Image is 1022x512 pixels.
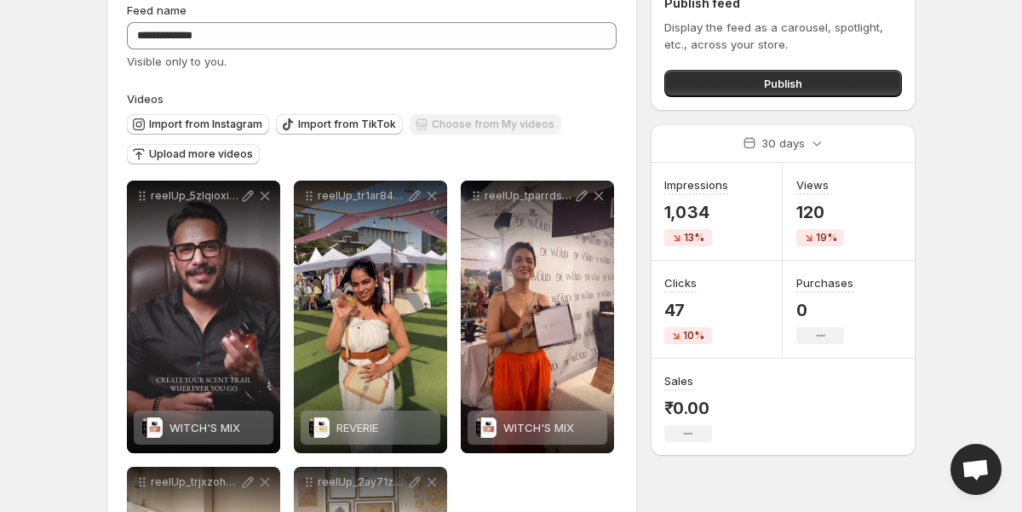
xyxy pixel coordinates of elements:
[796,300,853,320] p: 0
[149,147,253,161] span: Upload more videos
[318,475,406,489] p: reelUp_2ay71zx0sm31753523391720_original
[276,114,403,135] button: Import from TikTok
[664,300,712,320] p: 47
[664,202,728,222] p: 1,034
[309,417,330,438] img: REVERIE
[294,181,447,453] div: reelUp_tr1ar845kk1753523758451_originalREVERIEREVERIE
[461,181,614,453] div: reelUp_tparrdsjzpj1753523758451_originalWITCH'S MIXWITCH'S MIX
[664,372,693,389] h3: Sales
[664,70,902,97] button: Publish
[796,274,853,291] h3: Purchases
[127,92,164,106] span: Videos
[127,144,260,164] button: Upload more videos
[318,189,406,203] p: reelUp_tr1ar845kk1753523758451_original
[503,421,574,434] span: WITCH'S MIX
[127,3,187,17] span: Feed name
[127,114,269,135] button: Import from Instagram
[816,231,837,244] span: 19%
[149,118,262,131] span: Import from Instagram
[764,75,802,92] span: Publish
[664,274,697,291] h3: Clicks
[298,118,396,131] span: Import from TikTok
[664,176,728,193] h3: Impressions
[950,444,1002,495] div: Open chat
[151,475,239,489] p: reelUp_trjxzohd0ae1753523391720_original
[683,329,704,342] span: 10%
[485,189,573,203] p: reelUp_tparrdsjzpj1753523758451_original
[664,19,902,53] p: Display the feed as a carousel, spotlight, etc., across your store.
[684,231,704,244] span: 13%
[336,421,378,434] span: REVERIE
[761,135,805,152] p: 30 days
[127,55,227,68] span: Visible only to you.
[169,421,240,434] span: WITCH'S MIX
[796,202,844,222] p: 120
[796,176,829,193] h3: Views
[476,417,497,438] img: WITCH'S MIX
[127,181,280,453] div: reelUp_5zlqioxivpj1755251507371_mediumWITCH'S MIXWITCH'S MIX
[142,417,163,438] img: WITCH'S MIX
[151,189,239,203] p: reelUp_5zlqioxivpj1755251507371_medium
[664,398,712,418] p: ₹0.00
